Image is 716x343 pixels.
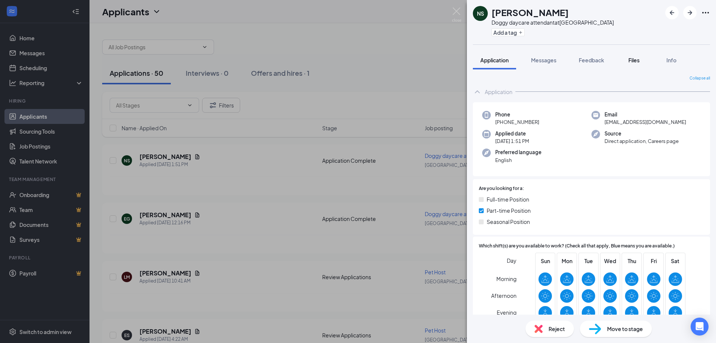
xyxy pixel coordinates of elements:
span: Phone [495,111,539,118]
span: Tue [582,257,595,265]
span: Part-time Position [487,206,531,215]
span: Feedback [579,57,604,63]
span: Reject [549,325,565,333]
h1: [PERSON_NAME] [492,6,569,19]
span: Direct application, Careers page [604,137,679,145]
span: Thu [625,257,638,265]
span: Preferred language [495,149,541,156]
span: Full-time Position [487,195,529,203]
span: Messages [531,57,556,63]
div: NS [477,10,484,17]
span: Wed [603,257,617,265]
button: ArrowLeftNew [665,6,679,19]
span: Application [480,57,509,63]
span: Are you looking for a: [479,185,524,192]
span: Info [666,57,676,63]
div: Application [485,88,512,96]
svg: ArrowLeftNew [668,8,676,17]
svg: ChevronUp [473,87,482,96]
span: Applied date [495,130,529,137]
span: Email [604,111,686,118]
button: ArrowRight [683,6,697,19]
span: Which shift(s) are you available to work? (Check all that apply, Blue means you are available.) [479,243,675,250]
button: PlusAdd a tag [492,28,525,36]
span: Move to stage [607,325,643,333]
span: [EMAIL_ADDRESS][DOMAIN_NAME] [604,118,686,126]
span: Mon [560,257,574,265]
span: Sun [538,257,552,265]
span: English [495,156,541,164]
span: [DATE] 1:51 PM [495,137,529,145]
span: Morning [496,272,516,286]
span: Fri [647,257,660,265]
span: Files [628,57,640,63]
span: Afternoon [491,289,516,302]
div: Open Intercom Messenger [691,318,709,336]
svg: Ellipses [701,8,710,17]
div: Doggy daycare attendant at [GEOGRAPHIC_DATA] [492,19,614,26]
svg: Plus [518,30,523,35]
span: Day [507,256,516,265]
svg: ArrowRight [685,8,694,17]
span: Sat [669,257,682,265]
span: Collapse all [690,75,710,81]
span: Source [604,130,679,137]
span: Evening [497,306,516,319]
span: [PHONE_NUMBER] [495,118,539,126]
span: Seasonal Position [487,218,530,226]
